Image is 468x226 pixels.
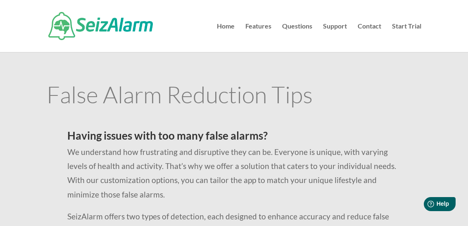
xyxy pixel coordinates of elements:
a: Contact [358,23,381,52]
h2: Having issues with too many false alarms? [67,130,400,145]
img: SeizAlarm [48,12,153,40]
a: Questions [282,23,312,52]
iframe: Help widget launcher [394,194,459,217]
a: Home [217,23,235,52]
a: Support [323,23,347,52]
p: We understand how frustrating and disruptive they can be. Everyone is unique, with varying levels... [67,145,400,209]
h1: False Alarm Reduction Tips [47,83,421,110]
a: Features [245,23,271,52]
a: Start Trial [392,23,421,52]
